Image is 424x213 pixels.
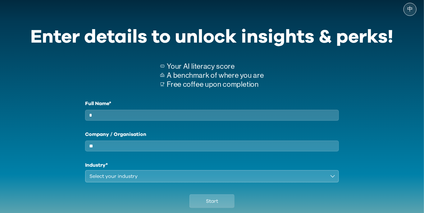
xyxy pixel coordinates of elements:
[167,62,264,71] p: Your AI literacy score
[85,161,339,169] h1: Industry*
[85,100,339,107] label: Full Name*
[89,173,326,180] div: Select your industry
[167,71,264,80] p: A benchmark of where you are
[85,170,339,183] button: Select your industry
[189,194,235,208] button: Start
[85,131,339,138] label: Company / Organisation
[206,197,218,205] span: Start
[407,6,413,12] span: 中
[31,22,394,52] div: Enter details to unlock insights & perks!
[167,80,264,89] p: Free coffee upon completion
